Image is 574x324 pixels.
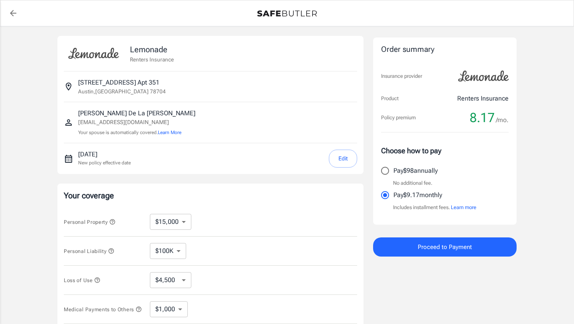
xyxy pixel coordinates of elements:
[64,275,100,285] button: Loss of Use
[78,118,195,126] p: [EMAIL_ADDRESS][DOMAIN_NAME]
[393,179,432,187] p: No additional fee.
[64,246,114,256] button: Personal Liability
[64,118,73,127] svg: Insured person
[381,114,416,122] p: Policy premium
[451,203,476,211] button: Learn more
[64,82,73,91] svg: Insured address
[381,72,422,80] p: Insurance provider
[64,304,142,314] button: Medical Payments to Others
[64,190,357,201] p: Your coverage
[381,44,509,55] div: Order summary
[78,87,166,95] p: Austin , [GEOGRAPHIC_DATA] 78704
[393,166,438,176] p: Pay $98 annually
[381,145,509,156] p: Choose how to pay
[130,43,174,55] p: Lemonade
[257,10,317,17] img: Back to quotes
[418,242,472,252] span: Proceed to Payment
[64,42,124,65] img: Lemonade
[373,237,517,257] button: Proceed to Payment
[64,248,114,254] span: Personal Liability
[393,190,442,200] p: Pay $9.17 monthly
[64,154,73,164] svg: New policy start date
[78,159,131,166] p: New policy effective date
[78,129,195,136] p: Your spouse is automatically covered.
[329,150,357,168] button: Edit
[158,129,181,136] button: Learn More
[64,217,116,227] button: Personal Property
[5,5,21,21] a: back to quotes
[381,95,399,103] p: Product
[470,110,495,126] span: 8.17
[130,55,174,63] p: Renters Insurance
[78,150,131,159] p: [DATE]
[457,94,509,103] p: Renters Insurance
[78,78,159,87] p: [STREET_ADDRESS] Apt 351
[454,65,513,87] img: Lemonade
[64,306,142,312] span: Medical Payments to Others
[393,203,476,211] p: Includes installment fees.
[496,115,509,126] span: /mo.
[64,277,100,283] span: Loss of Use
[64,219,116,225] span: Personal Property
[78,109,195,118] p: [PERSON_NAME] De La [PERSON_NAME]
